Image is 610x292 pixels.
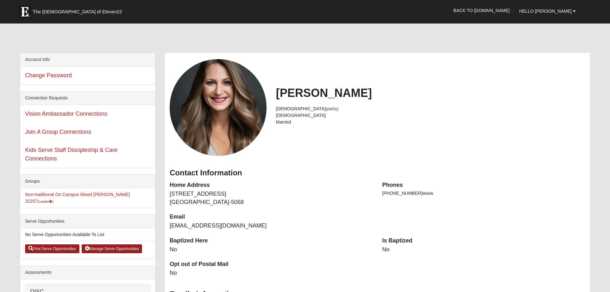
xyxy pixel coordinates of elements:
[37,200,54,203] small: (Leader )
[20,92,155,105] div: Connection Requests
[519,9,572,14] span: Hello [PERSON_NAME]
[170,246,373,254] dd: No
[25,111,107,117] a: Vision Ambassador Connections
[276,119,586,126] li: Married
[18,5,31,18] img: Eleven22 logo
[276,112,586,119] li: [DEMOGRAPHIC_DATA]
[20,53,155,66] div: Account Info
[514,3,580,19] a: Hello [PERSON_NAME]
[170,222,373,230] dd: [EMAIL_ADDRESS][DOMAIN_NAME]
[382,237,585,245] dt: Is Baptized
[170,237,373,245] dt: Baptized Here
[170,104,267,110] a: View Fullsize Photo
[25,244,79,253] a: Find Serve Opportunities
[170,181,373,189] dt: Home Address
[33,9,122,15] span: The [DEMOGRAPHIC_DATA] of Eleven22
[25,147,118,162] a: Kids Serve Staff Discipleship & Care Connections
[422,191,433,196] span: Mobile
[82,244,142,253] a: Manage Serve Opportunities
[170,190,373,206] dd: [STREET_ADDRESS] [GEOGRAPHIC_DATA]-5068
[20,266,155,279] div: Assessments
[382,181,585,189] dt: Phones
[170,213,373,221] dt: Email
[170,168,585,178] h3: Contact Information
[20,175,155,188] div: Groups
[20,215,155,228] div: Serve Opportunities
[25,192,130,204] a: Non-traditional On Campus Mixed [PERSON_NAME] 32257(Leader)
[449,3,514,18] a: Back to [DOMAIN_NAME]
[382,190,585,197] li: [PHONE_NUMBER]
[170,260,373,268] dt: Opt out of Postal Mail
[25,72,72,78] a: Change Password
[15,2,142,18] a: The [DEMOGRAPHIC_DATA] of Eleven22
[20,228,155,241] li: No Serve Opportunities Available To List
[276,86,586,100] h2: [PERSON_NAME]
[382,246,585,254] dd: No
[276,105,586,112] li: [DEMOGRAPHIC_DATA]
[25,129,91,135] a: Join A Group Connections
[326,107,338,111] small: ([DATE])
[170,269,373,277] dd: No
